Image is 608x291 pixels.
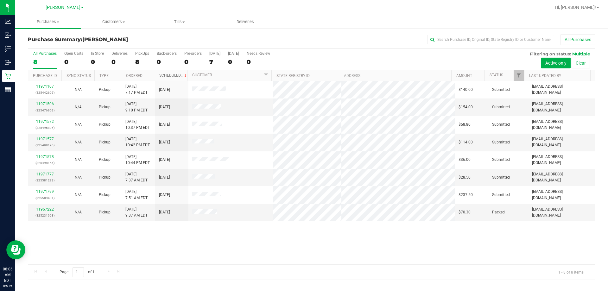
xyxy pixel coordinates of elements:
span: Page of 1 [54,267,100,277]
span: Not Applicable [75,175,82,180]
span: [DATE] 10:37 PM EDT [125,119,150,131]
div: 0 [91,58,104,66]
span: Not Applicable [75,157,82,162]
button: N/A [75,104,82,110]
span: Not Applicable [75,105,82,109]
a: Purchases [15,15,81,28]
span: [DATE] 7:51 AM EDT [125,189,148,201]
th: Address [339,70,451,81]
p: (325476969) [32,107,58,113]
span: Submitted [492,157,510,163]
a: Purchase ID [33,73,57,78]
span: Submitted [492,87,510,93]
span: $36.00 [459,157,471,163]
inline-svg: Inbound [5,32,11,38]
span: [PERSON_NAME] [46,5,80,10]
span: Pickup [99,157,111,163]
span: [DATE] 9:37 AM EDT [125,206,148,218]
div: 8 [135,58,149,66]
span: [EMAIL_ADDRESS][DOMAIN_NAME] [532,189,591,201]
h3: Purchase Summary: [28,37,217,42]
span: [DATE] [159,209,170,215]
a: Last Updated By [529,73,561,78]
span: $114.00 [459,139,473,145]
p: (325498196) [32,142,58,148]
a: 11971799 [36,189,54,194]
span: [DATE] 10:42 PM EDT [125,136,150,148]
div: 0 [111,58,128,66]
button: All Purchases [560,34,595,45]
input: Search Purchase ID, Original ID, State Registry ID or Customer Name... [427,35,554,44]
a: 11971107 [36,84,54,89]
button: N/A [75,174,82,180]
div: In Store [91,51,104,56]
div: Pre-orders [184,51,202,56]
a: 11971577 [36,137,54,141]
span: $70.30 [459,209,471,215]
span: 1 - 8 of 8 items [553,267,589,277]
span: [PERSON_NAME] [82,36,128,42]
div: 8 [33,58,57,66]
span: [DATE] [159,192,170,198]
p: 08:06 AM EDT [3,266,12,283]
button: N/A [75,87,82,93]
span: Not Applicable [75,140,82,144]
span: [DATE] 9:10 PM EDT [125,101,148,113]
span: Purchases [15,19,81,25]
input: 1 [73,267,84,277]
button: N/A [75,157,82,163]
span: [DATE] 7:37 AM EDT [125,171,148,183]
a: 11971777 [36,172,54,176]
div: [DATE] [228,51,239,56]
a: Filter [514,70,524,81]
span: Customers [81,19,146,25]
p: (325231908) [32,212,58,218]
a: 11971572 [36,119,54,124]
span: Pickup [99,139,111,145]
a: 11967222 [36,207,54,212]
span: [EMAIL_ADDRESS][DOMAIN_NAME] [532,136,591,148]
div: Open Carts [64,51,83,56]
span: $154.00 [459,104,473,110]
span: [DATE] [159,157,170,163]
span: Hi, [PERSON_NAME]! [555,5,596,10]
span: Filtering on status: [530,51,571,56]
span: [EMAIL_ADDRESS][DOMAIN_NAME] [532,101,591,113]
span: Pickup [99,87,111,93]
a: Sync Status [66,73,91,78]
span: Deliveries [228,19,263,25]
a: Customers [81,15,146,28]
iframe: Resource center [6,240,25,259]
div: 0 [247,58,270,66]
span: Submitted [492,139,510,145]
span: Pickup [99,104,111,110]
a: 11971578 [36,155,54,159]
p: (325583401) [32,195,58,201]
span: [DATE] [159,104,170,110]
span: $58.80 [459,122,471,128]
div: PickUps [135,51,149,56]
a: Amount [456,73,472,78]
span: Pickup [99,174,111,180]
div: 0 [157,58,177,66]
span: $237.50 [459,192,473,198]
span: Not Applicable [75,193,82,197]
span: Not Applicable [75,210,82,214]
a: Ordered [126,73,142,78]
span: $140.00 [459,87,473,93]
span: Packed [492,209,505,215]
a: Status [490,73,503,77]
span: Submitted [492,192,510,198]
div: 0 [184,58,202,66]
span: [EMAIL_ADDRESS][DOMAIN_NAME] [532,119,591,131]
span: [DATE] [159,174,170,180]
a: Scheduled [159,73,188,78]
p: (325498154) [32,160,58,166]
span: Pickup [99,192,111,198]
a: Deliveries [212,15,278,28]
span: [DATE] [159,139,170,145]
span: Not Applicable [75,87,82,92]
button: N/A [75,209,82,215]
a: 11971506 [36,102,54,106]
button: N/A [75,192,82,198]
